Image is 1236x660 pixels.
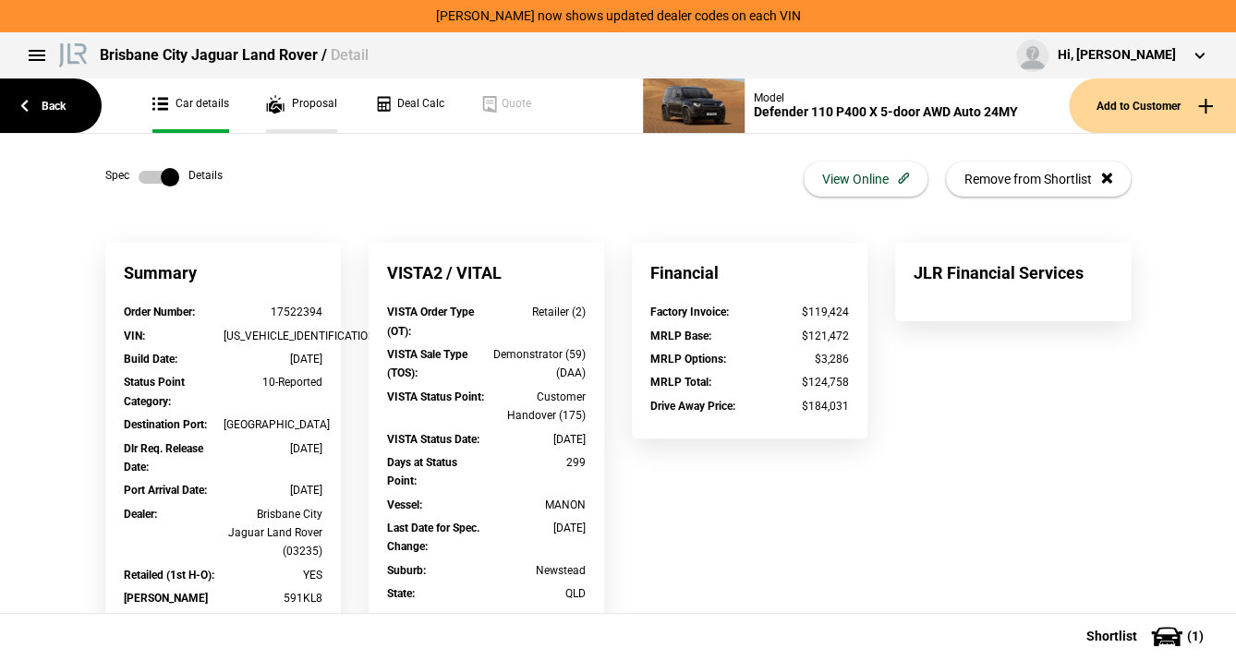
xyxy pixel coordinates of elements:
[224,415,323,434] div: [GEOGRAPHIC_DATA]
[224,566,323,584] div: YES
[1058,46,1176,65] div: Hi, [PERSON_NAME]
[224,327,323,345] div: [US_VEHICLE_IDENTIFICATION_NUMBER]
[387,348,467,379] strong: VISTA Sale Type (TOS) :
[487,496,587,514] div: MANON
[124,330,145,342] strong: VIN :
[124,442,203,474] strong: Dlr Req. Release Date :
[387,433,479,446] strong: VISTA Status Date :
[124,484,207,497] strong: Port Arrival Date :
[650,330,711,342] strong: MRLP Base :
[487,388,587,426] div: Customer Handover (175)
[1069,78,1236,133] button: Add to Customer
[124,306,195,318] strong: Order Number :
[224,505,323,561] div: Brisbane City Jaguar Land Rover (03235)
[124,569,214,582] strong: Retailed (1st H-O) :
[124,353,177,366] strong: Build Date :
[1086,630,1137,642] span: Shortlist
[387,564,426,577] strong: Suburb :
[1187,630,1204,642] span: ( 1 )
[632,243,867,303] div: Financial
[124,376,185,407] strong: Status Point Category :
[105,243,341,303] div: Summary
[750,350,850,368] div: $3,286
[387,522,479,553] strong: Last Date for Spec. Change :
[105,168,223,186] div: Spec Details
[487,561,587,580] div: Newstead
[266,78,337,133] a: Proposal
[369,243,604,303] div: VISTA2 / VITAL
[224,439,323,458] div: [DATE]
[224,350,323,368] div: [DATE]
[804,162,927,197] button: View Online
[487,584,587,603] div: QLD
[650,353,726,366] strong: MRLP Options :
[750,303,850,321] div: $119,424
[387,306,474,337] strong: VISTA Order Type (OT) :
[374,78,444,133] a: Deal Calc
[387,456,457,487] strong: Days at Status Point :
[754,104,1018,120] div: Defender 110 P400 X 5-door AWD Auto 24MY
[487,345,587,383] div: Demonstrator (59) (DAA)
[487,303,587,321] div: Retailer (2)
[487,453,587,472] div: 299
[224,481,323,499] div: [DATE]
[487,519,587,537] div: [DATE]
[650,306,729,318] strong: Factory Invoice :
[55,40,91,67] img: landrover.png
[750,397,850,415] div: $184,031
[100,45,369,66] div: Brisbane City Jaguar Land Rover /
[895,243,1131,303] div: JLR Financial Services
[224,303,323,321] div: 17522394
[124,592,208,623] strong: [PERSON_NAME] No :
[224,373,323,391] div: 10-Reported
[650,376,711,389] strong: MRLP Total :
[387,390,484,403] strong: VISTA Status Point :
[1059,613,1236,659] button: Shortlist(1)
[946,162,1131,197] button: Remove from Shortlist
[331,46,369,64] span: Detail
[650,400,735,413] strong: Drive Away Price :
[224,589,323,607] div: 591KL8
[124,508,157,521] strong: Dealer :
[387,498,422,511] strong: Vessel :
[754,91,1018,104] div: Model
[152,78,229,133] a: Car details
[124,418,207,431] strong: Destination Port :
[750,373,850,391] div: $124,758
[750,327,850,345] div: $121,472
[487,430,587,449] div: [DATE]
[387,587,415,600] strong: State :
